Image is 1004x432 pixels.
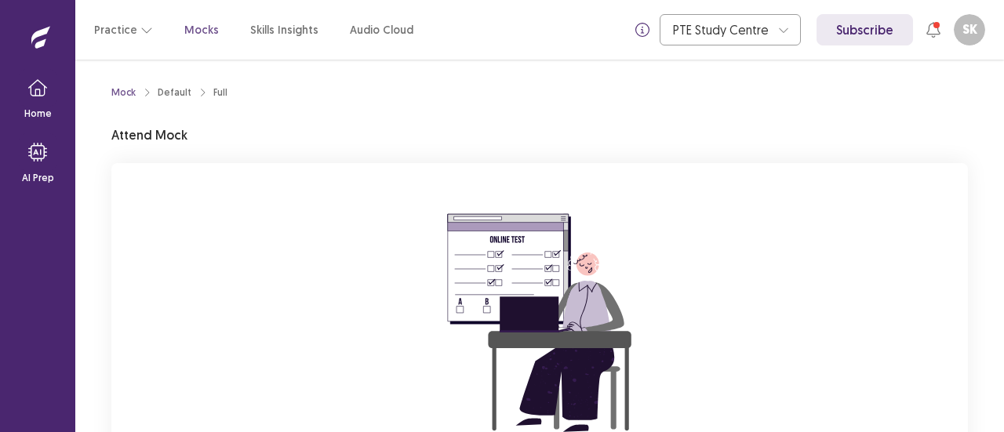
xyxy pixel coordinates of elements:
[158,85,191,100] div: Default
[22,171,54,185] p: AI Prep
[250,22,318,38] a: Skills Insights
[94,16,153,44] button: Practice
[350,22,413,38] a: Audio Cloud
[111,85,227,100] nav: breadcrumb
[184,22,219,38] a: Mocks
[817,14,913,45] a: Subscribe
[673,15,770,45] div: PTE Study Centre
[954,14,985,45] button: SK
[24,107,52,121] p: Home
[628,16,657,44] button: info
[111,125,187,144] p: Attend Mock
[213,85,227,100] div: Full
[111,85,136,100] a: Mock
